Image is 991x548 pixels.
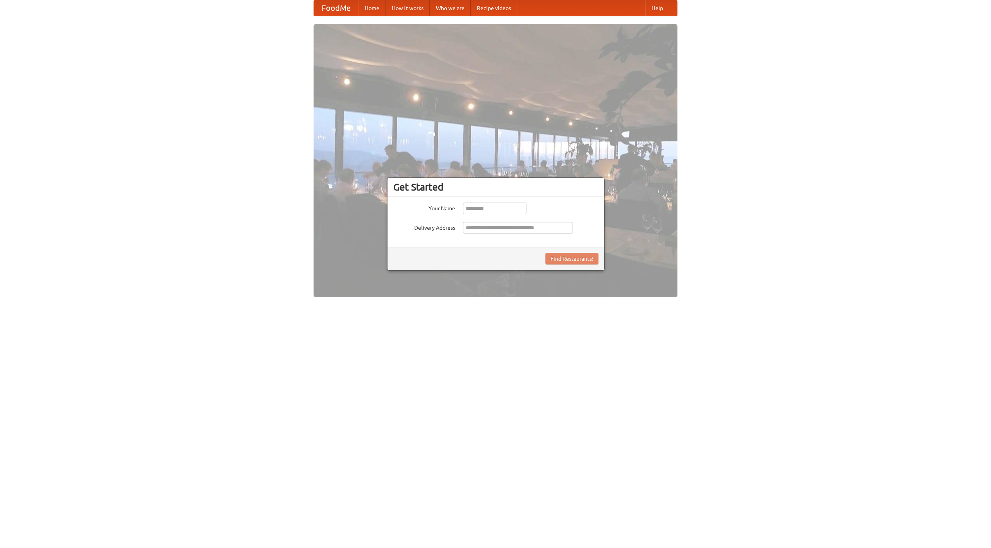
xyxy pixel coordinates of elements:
a: FoodMe [314,0,358,16]
h3: Get Started [393,181,598,193]
a: Home [358,0,386,16]
button: Find Restaurants! [545,253,598,265]
a: How it works [386,0,430,16]
a: Who we are [430,0,471,16]
label: Delivery Address [393,222,455,232]
a: Recipe videos [471,0,517,16]
a: Help [645,0,669,16]
label: Your Name [393,203,455,212]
